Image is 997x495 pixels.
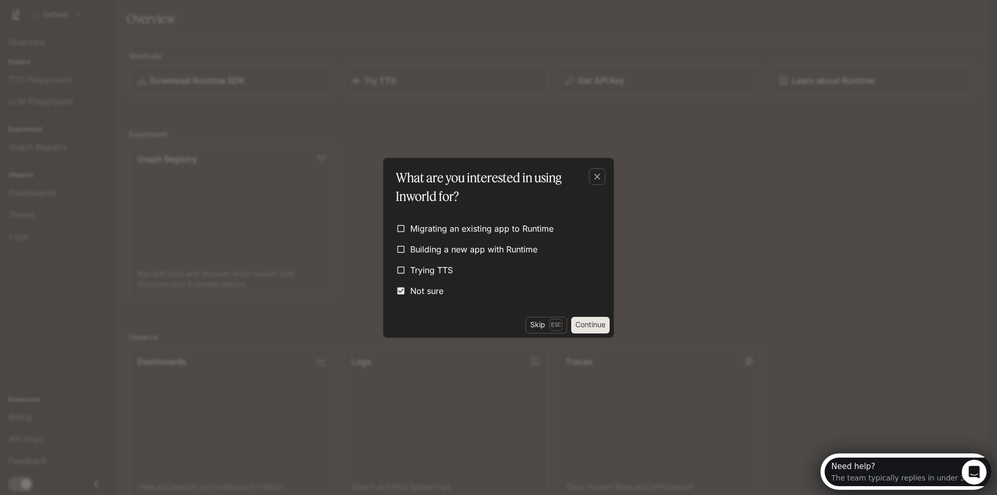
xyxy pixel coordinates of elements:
span: Migrating an existing app to Runtime [410,222,554,235]
div: The team typically replies in under 3h [11,17,149,28]
iframe: Intercom live chat discovery launcher [820,453,992,490]
iframe: Intercom live chat [962,460,987,485]
div: Open Intercom Messenger [4,4,180,33]
span: Trying TTS [410,264,453,276]
p: What are you interested in using Inworld for? [396,168,597,206]
button: SkipEsc [526,317,567,333]
span: Building a new app with Runtime [410,243,537,256]
p: Esc [549,319,562,330]
div: Need help? [11,9,149,17]
span: Not sure [410,285,443,297]
button: Continue [571,317,610,333]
